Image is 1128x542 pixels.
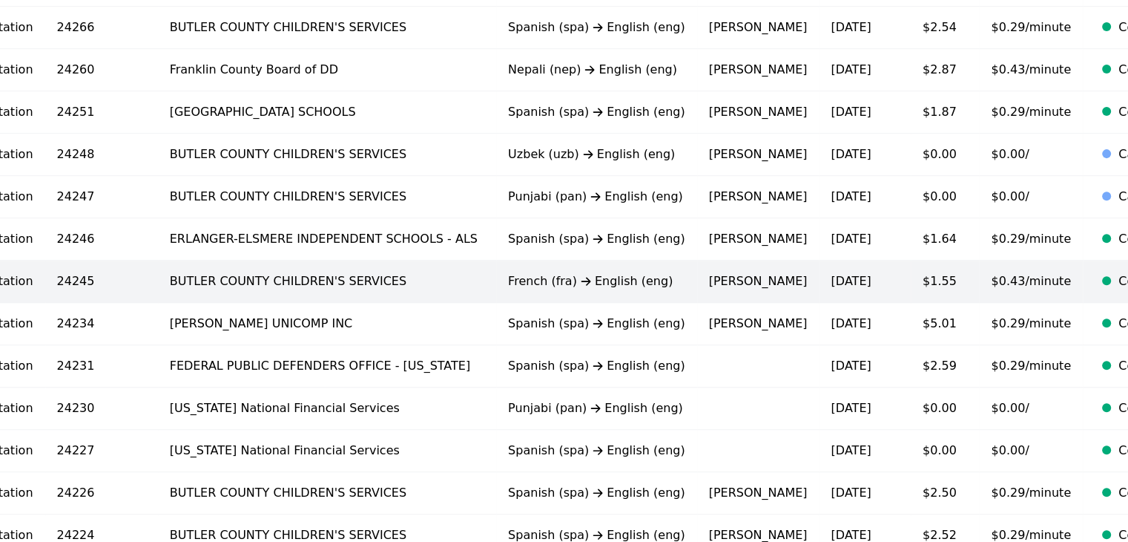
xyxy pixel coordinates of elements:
[911,303,980,345] td: $5.01
[158,303,496,345] td: [PERSON_NAME] UNICOMP INC
[158,261,496,303] td: BUTLER COUNTY CHILDREN'S SERVICES
[991,443,1029,457] span: $0.00/
[697,7,819,49] td: [PERSON_NAME]
[45,303,158,345] td: 24234
[158,91,496,134] td: [GEOGRAPHIC_DATA] SCHOOLS
[991,62,1071,76] span: $0.43/minute
[45,176,158,218] td: 24247
[508,357,685,375] div: Spanish (spa) English (eng)
[45,218,158,261] td: 24246
[45,49,158,91] td: 24260
[831,62,871,76] time: [DATE]
[158,345,496,388] td: FEDERAL PUBLIC DEFENDERS OFFICE - [US_STATE]
[911,261,980,303] td: $1.55
[508,188,685,206] div: Punjabi (pan) English (eng)
[508,103,685,121] div: Spanish (spa) English (eng)
[158,218,496,261] td: ERLANGER-ELSMERE INDEPENDENT SCHOOLS - ALS
[991,274,1071,288] span: $0.43/minute
[911,345,980,388] td: $2.59
[831,274,871,288] time: [DATE]
[697,134,819,176] td: [PERSON_NAME]
[158,176,496,218] td: BUTLER COUNTY CHILDREN'S SERVICES
[508,484,685,502] div: Spanish (spa) English (eng)
[831,20,871,34] time: [DATE]
[158,49,496,91] td: Franklin County Board of DD
[831,528,871,542] time: [DATE]
[831,359,871,373] time: [DATE]
[508,146,685,163] div: Uzbek (uzb) English (eng)
[158,7,496,49] td: BUTLER COUNTY CHILDREN'S SERVICES
[991,359,1071,373] span: $0.29/minute
[991,486,1071,500] span: $0.29/minute
[508,442,685,460] div: Spanish (spa) English (eng)
[831,443,871,457] time: [DATE]
[45,91,158,134] td: 24251
[158,388,496,430] td: [US_STATE] National Financial Services
[831,232,871,246] time: [DATE]
[45,430,158,472] td: 24227
[508,272,685,290] div: French (fra) English (eng)
[991,105,1071,119] span: $0.29/minute
[697,49,819,91] td: [PERSON_NAME]
[45,261,158,303] td: 24245
[831,189,871,203] time: [DATE]
[158,134,496,176] td: BUTLER COUNTY CHILDREN'S SERVICES
[831,486,871,500] time: [DATE]
[831,105,871,119] time: [DATE]
[697,218,819,261] td: [PERSON_NAME]
[45,388,158,430] td: 24230
[911,49,980,91] td: $2.87
[911,7,980,49] td: $2.54
[911,472,980,515] td: $2.50
[991,528,1071,542] span: $0.29/minute
[508,399,685,417] div: Punjabi (pan) English (eng)
[508,315,685,333] div: Spanish (spa) English (eng)
[991,232,1071,246] span: $0.29/minute
[45,472,158,515] td: 24226
[158,430,496,472] td: [US_STATE] National Financial Services
[697,472,819,515] td: [PERSON_NAME]
[697,91,819,134] td: [PERSON_NAME]
[991,189,1029,203] span: $0.00/
[697,303,819,345] td: [PERSON_NAME]
[991,20,1071,34] span: $0.29/minute
[831,316,871,330] time: [DATE]
[911,430,980,472] td: $0.00
[911,176,980,218] td: $0.00
[697,176,819,218] td: [PERSON_NAME]
[45,134,158,176] td: 24248
[831,401,871,415] time: [DATE]
[45,345,158,388] td: 24231
[831,147,871,161] time: [DATE]
[508,61,685,79] div: Nepali (nep) English (eng)
[991,316,1071,330] span: $0.29/minute
[991,401,1029,415] span: $0.00/
[911,218,980,261] td: $1.64
[508,19,685,36] div: Spanish (spa) English (eng)
[697,261,819,303] td: [PERSON_NAME]
[911,388,980,430] td: $0.00
[45,7,158,49] td: 24266
[158,472,496,515] td: BUTLER COUNTY CHILDREN'S SERVICES
[508,230,685,248] div: Spanish (spa) English (eng)
[911,134,980,176] td: $0.00
[911,91,980,134] td: $1.87
[991,147,1029,161] span: $0.00/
